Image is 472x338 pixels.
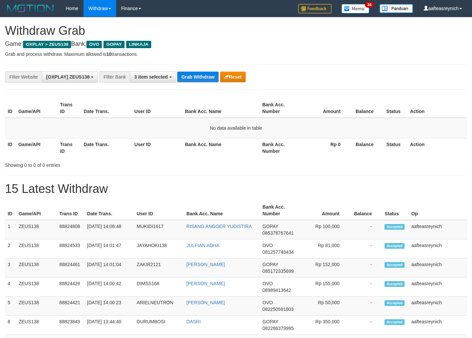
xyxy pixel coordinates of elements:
td: ZAKIR2121 [134,258,184,277]
th: Trans ID [57,99,81,118]
th: Bank Acc. Name [182,138,259,157]
span: Accepted [385,224,405,230]
a: [PERSON_NAME] [187,262,225,267]
td: 3 [5,258,16,277]
h1: 15 Latest Withdraw [5,182,467,196]
th: Game/API [16,201,57,220]
td: MUKIDI1617 [134,220,184,239]
td: ZEUS138 [16,316,57,335]
th: Balance [350,99,384,118]
td: ZEUS138 [16,258,57,277]
span: 34 [365,2,374,8]
td: 1 [5,220,16,239]
td: Rp 350,000 [301,316,349,335]
td: - [349,220,382,239]
th: Status [384,138,407,157]
button: 3 item selected [130,71,176,83]
th: Game/API [16,99,57,118]
th: Balance [349,201,382,220]
td: 2 [5,239,16,258]
th: User ID [132,99,183,118]
img: panduan.png [380,4,413,13]
div: Showing 0 to 0 of 0 entries [5,159,192,168]
th: Amount [301,99,351,118]
td: Rp 152,000 [301,258,349,277]
span: OVO [262,300,273,305]
td: 88823843 [57,316,84,335]
td: 88824426 [57,277,84,297]
td: aafteasreynich [409,258,467,277]
span: Accepted [385,319,405,325]
th: Game/API [16,138,57,157]
a: [PERSON_NAME] [187,300,225,305]
td: - [349,297,382,316]
td: ZEUS138 [16,297,57,316]
td: [DATE] 13:44:40 [84,316,134,335]
span: Copy 085378767641 to clipboard [262,230,293,236]
td: [DATE] 14:00:23 [84,297,134,316]
th: Action [407,99,467,118]
td: Rp 50,000 [301,297,349,316]
td: 6 [5,316,16,335]
th: User ID [134,201,184,220]
button: Reset [220,72,246,82]
th: Bank Acc. Name [184,201,260,220]
td: [DATE] 14:01:47 [84,239,134,258]
span: Copy 08989413642 to clipboard [262,288,291,293]
th: Trans ID [57,138,81,157]
td: [DATE] 14:01:04 [84,258,134,277]
td: Rp 100,000 [301,220,349,239]
span: Accepted [385,243,405,249]
td: aafteasreynich [409,316,467,335]
a: [PERSON_NAME] [187,281,225,286]
span: Copy 081257748434 to clipboard [262,249,293,255]
td: ARIELNEUTRON [134,297,184,316]
td: 88824461 [57,258,84,277]
th: Trans ID [57,201,84,220]
button: Grab Withdraw [177,72,218,82]
a: DASRI [187,319,201,324]
th: Date Trans. [81,99,132,118]
td: [DATE] 14:08:48 [84,220,134,239]
span: OVO [262,243,273,248]
span: GOPAY [262,224,278,229]
td: ZEUS138 [16,239,57,258]
h1: Withdraw Grab [5,24,467,37]
td: Rp 155,000 [301,277,349,297]
td: JAYAHOKI138 [134,239,184,258]
td: DIMSS168 [134,277,184,297]
td: - [349,277,382,297]
span: Copy 082250591803 to clipboard [262,307,293,312]
td: aafteasreynich [409,277,467,297]
strong: 10 [106,51,111,57]
td: 88824808 [57,220,84,239]
span: OVO [262,281,273,286]
button: [OXPLAY] ZEUS138 [42,71,98,83]
span: GOPAY [103,41,125,48]
td: aafteasreynich [409,297,467,316]
span: LINKAJA [126,41,151,48]
span: 3 item selected [134,74,168,80]
td: 88824533 [57,239,84,258]
th: Status [384,99,407,118]
span: Copy 082286379995 to clipboard [262,326,293,331]
th: Bank Acc. Number [260,201,301,220]
th: Rp 0 [301,138,351,157]
td: DURUMBOSI [134,316,184,335]
td: [DATE] 14:00:42 [84,277,134,297]
td: aafteasreynich [409,220,467,239]
img: Button%20Memo.svg [341,4,370,13]
h4: Game: Bank: [5,41,467,47]
td: 88824421 [57,297,84,316]
a: JULFIAN ADHA [187,243,220,248]
div: Filter Bank [99,71,130,83]
th: Op [409,201,467,220]
th: Bank Acc. Number [260,138,301,157]
td: - [349,258,382,277]
img: Feedback.jpg [298,4,331,13]
th: Balance [350,138,384,157]
th: Date Trans. [81,138,132,157]
span: GOPAY [262,319,278,324]
th: ID [5,201,16,220]
span: GOPAY [262,262,278,267]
